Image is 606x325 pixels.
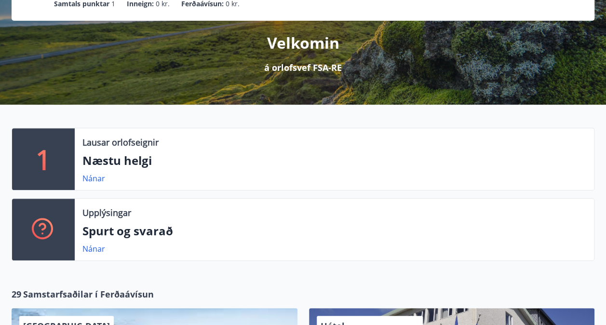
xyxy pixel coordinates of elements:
[267,32,339,54] p: Velkomin
[82,223,586,239] p: Spurt og svarað
[82,152,586,169] p: Næstu helgi
[264,61,342,74] p: á orlofsvef FSA-RE
[36,141,51,177] p: 1
[82,206,131,219] p: Upplýsingar
[23,288,154,300] span: Samstarfsaðilar í Ferðaávísun
[82,173,105,184] a: Nánar
[82,136,159,149] p: Lausar orlofseignir
[82,244,105,254] a: Nánar
[12,288,21,300] span: 29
